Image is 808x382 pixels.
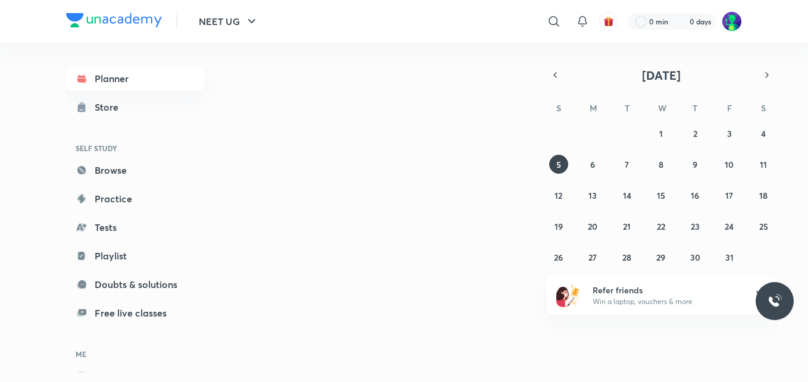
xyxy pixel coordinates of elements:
[66,187,204,211] a: Practice
[685,155,704,174] button: October 9, 2025
[722,11,742,32] img: Kaushiki Srivastava
[556,159,561,170] abbr: October 5, 2025
[66,138,204,158] h6: SELF STUDY
[618,186,637,205] button: October 14, 2025
[652,124,671,143] button: October 1, 2025
[556,283,580,307] img: referral
[588,190,597,201] abbr: October 13, 2025
[593,284,739,296] h6: Refer friends
[618,217,637,236] button: October 21, 2025
[760,159,767,170] abbr: October 11, 2025
[720,186,739,205] button: October 17, 2025
[583,248,602,267] button: October 27, 2025
[759,221,768,232] abbr: October 25, 2025
[727,128,732,139] abbr: October 3, 2025
[693,159,697,170] abbr: October 9, 2025
[588,221,597,232] abbr: October 20, 2025
[66,215,204,239] a: Tests
[768,294,782,308] img: ttu
[761,102,766,114] abbr: Saturday
[555,190,562,201] abbr: October 12, 2025
[720,248,739,267] button: October 31, 2025
[623,221,631,232] abbr: October 21, 2025
[549,217,568,236] button: October 19, 2025
[583,217,602,236] button: October 20, 2025
[754,186,773,205] button: October 18, 2025
[66,158,204,182] a: Browse
[754,155,773,174] button: October 11, 2025
[593,296,739,307] p: Win a laptop, vouchers & more
[725,190,733,201] abbr: October 17, 2025
[652,217,671,236] button: October 22, 2025
[66,67,204,90] a: Planner
[657,190,665,201] abbr: October 15, 2025
[659,159,663,170] abbr: October 8, 2025
[693,102,697,114] abbr: Thursday
[685,124,704,143] button: October 2, 2025
[675,15,687,27] img: streak
[725,252,734,263] abbr: October 31, 2025
[656,252,665,263] abbr: October 29, 2025
[95,100,126,114] div: Store
[66,13,162,30] a: Company Logo
[657,221,665,232] abbr: October 22, 2025
[691,190,699,201] abbr: October 16, 2025
[652,186,671,205] button: October 15, 2025
[720,217,739,236] button: October 24, 2025
[727,102,732,114] abbr: Friday
[618,155,637,174] button: October 7, 2025
[66,13,162,27] img: Company Logo
[693,128,697,139] abbr: October 2, 2025
[685,248,704,267] button: October 30, 2025
[603,16,614,27] img: avatar
[66,244,204,268] a: Playlist
[691,221,700,232] abbr: October 23, 2025
[554,252,563,263] abbr: October 26, 2025
[754,124,773,143] button: October 4, 2025
[66,95,204,119] a: Store
[685,186,704,205] button: October 16, 2025
[725,221,734,232] abbr: October 24, 2025
[658,102,666,114] abbr: Wednesday
[66,301,204,325] a: Free live classes
[555,221,563,232] abbr: October 19, 2025
[618,248,637,267] button: October 28, 2025
[623,190,631,201] abbr: October 14, 2025
[583,155,602,174] button: October 6, 2025
[549,155,568,174] button: October 5, 2025
[685,217,704,236] button: October 23, 2025
[652,155,671,174] button: October 8, 2025
[642,67,681,83] span: [DATE]
[583,186,602,205] button: October 13, 2025
[659,128,663,139] abbr: October 1, 2025
[549,248,568,267] button: October 26, 2025
[720,155,739,174] button: October 10, 2025
[599,12,618,31] button: avatar
[759,190,768,201] abbr: October 18, 2025
[761,128,766,139] abbr: October 4, 2025
[625,102,630,114] abbr: Tuesday
[66,273,204,296] a: Doubts & solutions
[192,10,266,33] button: NEET UG
[652,248,671,267] button: October 29, 2025
[549,186,568,205] button: October 12, 2025
[556,102,561,114] abbr: Sunday
[590,159,595,170] abbr: October 6, 2025
[725,159,734,170] abbr: October 10, 2025
[622,252,631,263] abbr: October 28, 2025
[588,252,597,263] abbr: October 27, 2025
[590,102,597,114] abbr: Monday
[563,67,759,83] button: [DATE]
[66,344,204,364] h6: ME
[690,252,700,263] abbr: October 30, 2025
[625,159,629,170] abbr: October 7, 2025
[720,124,739,143] button: October 3, 2025
[754,217,773,236] button: October 25, 2025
